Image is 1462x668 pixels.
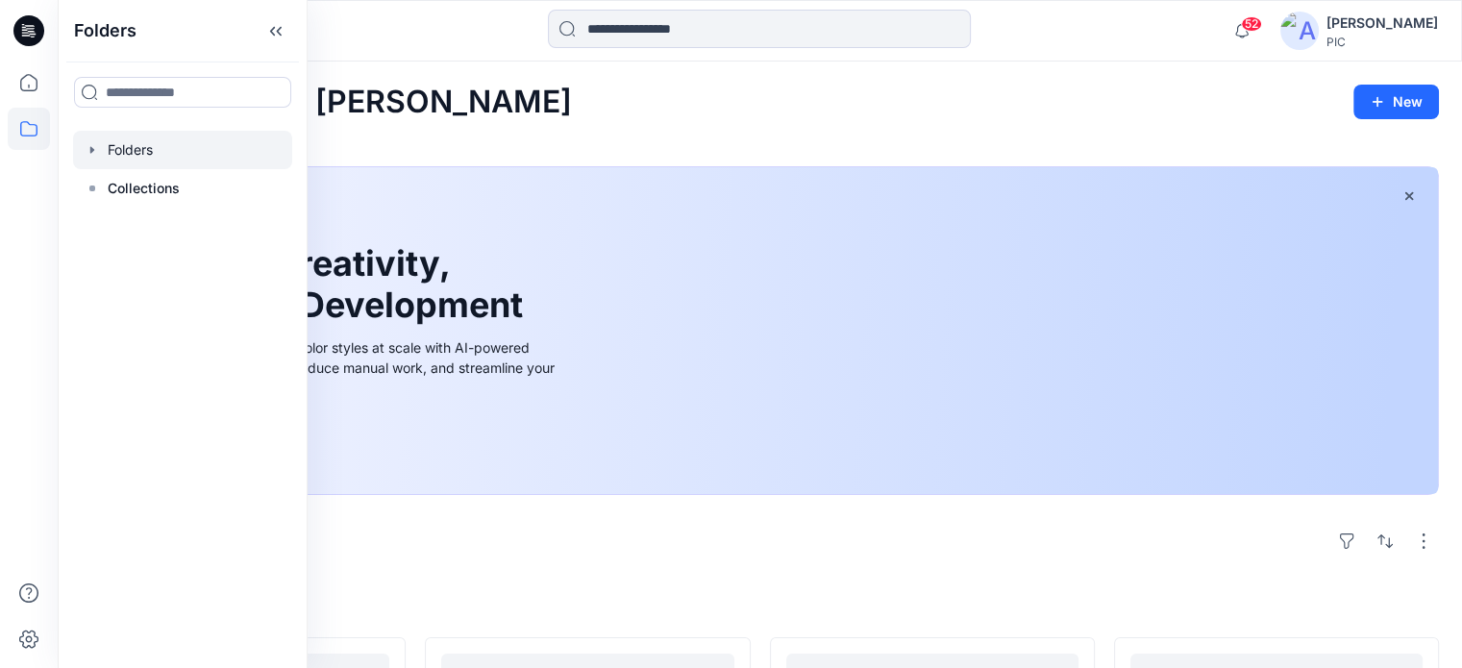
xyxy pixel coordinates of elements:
[108,177,180,200] p: Collections
[1326,12,1438,35] div: [PERSON_NAME]
[1280,12,1319,50] img: avatar
[128,421,560,459] a: Discover more
[1326,35,1438,49] div: PIC
[81,595,1439,618] h4: Styles
[1241,16,1262,32] span: 52
[128,337,560,398] div: Explore ideas faster and recolor styles at scale with AI-powered tools that boost creativity, red...
[128,243,532,326] h1: Unleash Creativity, Speed Up Development
[1353,85,1439,119] button: New
[81,85,572,120] h2: Welcome back, [PERSON_NAME]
